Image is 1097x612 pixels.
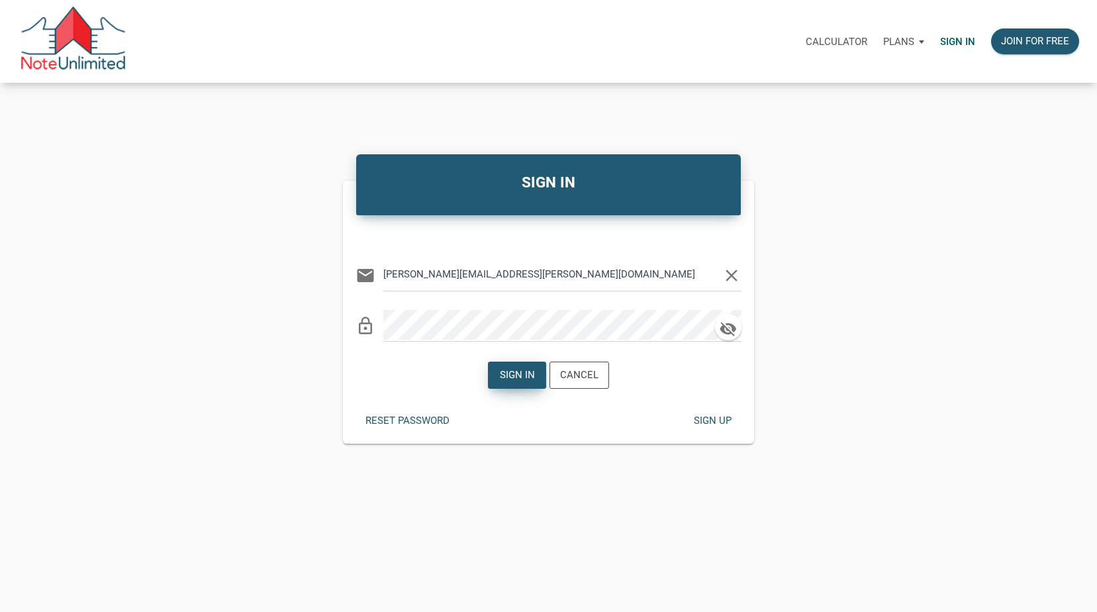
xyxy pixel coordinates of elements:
button: Join for free [991,28,1079,54]
button: Sign in [488,362,546,389]
button: Plans [875,22,932,62]
a: Calculator [798,21,875,62]
h4: SIGN IN [366,172,731,194]
div: Reset password [365,413,450,429]
i: clear [722,266,741,285]
a: Sign in [932,21,983,62]
p: Sign in [940,36,975,48]
i: email [356,266,375,285]
p: Plans [883,36,914,48]
div: Join for free [1001,34,1069,49]
p: Calculator [806,36,867,48]
button: Cancel [549,362,609,389]
i: lock_outline [356,316,375,336]
button: Reset password [356,408,459,434]
input: Email [383,260,722,289]
button: Sign up [683,408,741,434]
img: NoteUnlimited [20,7,126,76]
div: Sign in [499,368,534,383]
div: Cancel [560,368,598,383]
div: Sign up [694,413,732,429]
a: Join for free [983,21,1087,62]
a: Plans [875,21,932,62]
